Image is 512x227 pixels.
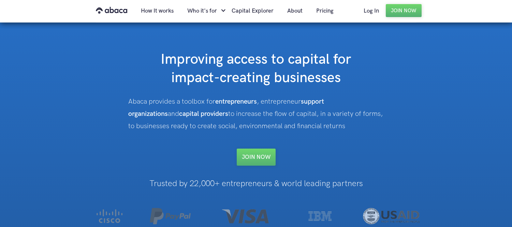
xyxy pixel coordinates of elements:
[77,179,435,188] h1: Trusted by 22,000+ entrepreneurs & world leading partners
[120,50,393,87] h1: Improving access to capital for impact-creating businesses
[386,4,422,17] a: Join Now
[128,95,384,132] div: Abaca provides a toolbox for , entrepreneur and to increase the flow of capital, in a variety of ...
[215,97,257,106] strong: entrepreneurs
[179,110,228,118] strong: capital providers
[237,149,276,166] a: Join NOW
